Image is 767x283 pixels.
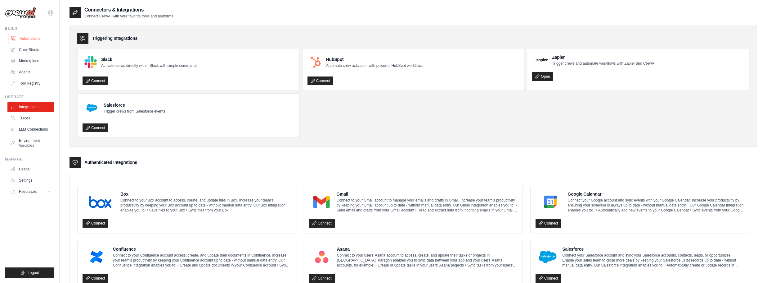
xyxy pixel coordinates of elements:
[562,246,744,252] h4: Salesforce
[113,253,291,268] p: Connect to your Confluence account access, create, and update their documents in Confluence. Incr...
[7,136,54,151] a: Environment Variables
[28,270,39,275] span: Logout
[7,124,54,134] a: LLM Connections
[337,253,518,268] p: Connect to your users’ Asana account to access, create, and update their tasks or projects in [GE...
[552,54,655,60] h4: Zapier
[5,267,54,278] button: Logout
[8,34,55,44] a: Automations
[536,219,561,228] a: Connect
[534,58,548,62] img: Zapier Logo
[307,77,333,85] a: Connect
[536,274,561,283] a: Connect
[84,6,173,14] h2: Connectors & Integrations
[7,45,54,55] a: Crew Studio
[84,56,97,68] img: Slack Logo
[101,63,197,68] p: Activate crews directly within Slack with simple commands
[120,191,291,197] h4: Box
[562,253,744,268] p: Connect your Salesforce account and sync your Salesforce accounts, contacts, leads, or opportunit...
[7,102,54,112] a: Integrations
[5,95,54,100] div: Operate
[326,56,423,63] h4: HubSpot
[104,109,165,114] p: Trigger crews from Salesforce events
[568,191,744,197] h4: Google Calendar
[84,251,109,263] img: Confluence Logo
[337,246,518,252] h4: Asana
[83,123,108,132] a: Connect
[19,189,37,194] span: Resources
[5,7,36,19] img: Logo
[336,198,518,213] p: Connect to your Gmail account to manage your emails and drafts in Gmail. Increase your team’s pro...
[84,100,99,115] img: Salesforce Logo
[7,187,54,197] button: Resources
[7,113,54,123] a: Traces
[101,56,197,63] h4: Slack
[7,175,54,185] a: Settings
[5,157,54,162] div: Manage
[311,196,332,208] img: Gmail Logo
[568,198,744,213] p: Connect your Google account and sync events with your Google Calendar. Increase your productivity...
[120,198,291,213] p: Connect to your Box account to access, create, and update files in Box. Increase your team’s prod...
[532,72,553,81] a: Open
[7,67,54,77] a: Agents
[7,56,54,66] a: Marketplace
[326,63,423,68] p: Automate crew activation with powerful HubSpot workflows
[113,246,291,252] h4: Confluence
[537,196,563,208] img: Google Calendar Logo
[5,26,54,31] div: Build
[7,78,54,88] a: Tool Registry
[104,102,165,108] h4: Salesforce
[83,219,108,228] a: Connect
[309,274,335,283] a: Connect
[309,56,322,68] img: HubSpot Logo
[336,191,518,197] h4: Gmail
[7,164,54,174] a: Usage
[537,251,558,263] img: Salesforce Logo
[84,159,137,165] h3: Authenticated Integrations
[84,196,116,208] img: Box Logo
[552,61,655,66] p: Trigger crews and automate workflows with Zapier and CrewAI
[311,251,333,263] img: Asana Logo
[83,274,108,283] a: Connect
[84,14,173,19] p: Connect CrewAI with your favorite tools and platforms
[92,35,137,41] h3: Triggering Integrations
[309,219,335,228] a: Connect
[83,77,108,85] a: Connect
